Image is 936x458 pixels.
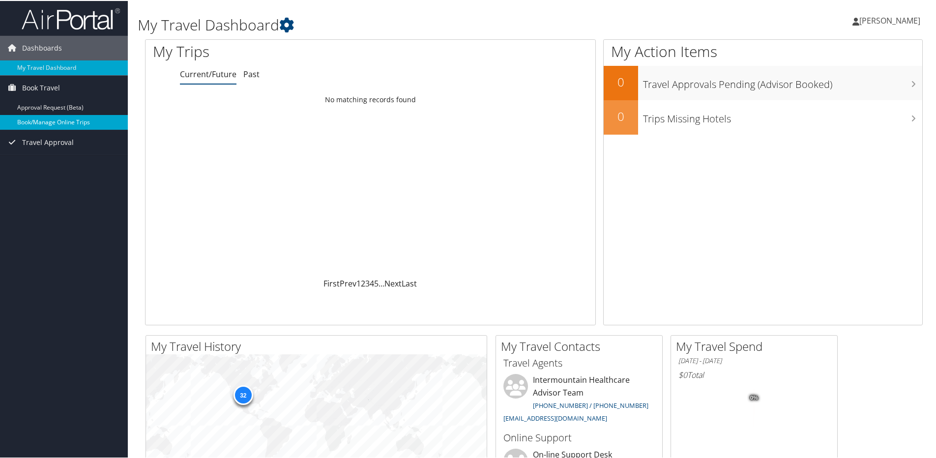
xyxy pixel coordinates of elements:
a: Next [384,277,402,288]
h2: 0 [604,73,638,89]
div: 32 [233,384,253,404]
a: 0Trips Missing Hotels [604,99,922,134]
span: $0 [678,369,687,379]
a: 0Travel Approvals Pending (Advisor Booked) [604,65,922,99]
a: [EMAIL_ADDRESS][DOMAIN_NAME] [503,413,607,422]
a: 4 [370,277,374,288]
a: 1 [356,277,361,288]
h6: Total [678,369,830,379]
span: Book Travel [22,75,60,99]
span: Dashboards [22,35,62,59]
a: [PHONE_NUMBER] / [PHONE_NUMBER] [533,400,648,409]
h1: My Travel Dashboard [138,14,666,34]
a: 2 [361,277,365,288]
h2: My Travel Contacts [501,337,662,354]
h2: My Travel Spend [676,337,837,354]
li: Intermountain Healthcare Advisor Team [498,373,660,426]
h3: Trips Missing Hotels [643,106,922,125]
a: Prev [340,277,356,288]
a: Past [243,68,260,79]
h1: My Trips [153,40,401,61]
h2: 0 [604,107,638,124]
tspan: 0% [750,394,758,400]
img: airportal-logo.png [22,6,120,29]
a: 3 [365,277,370,288]
h3: Travel Approvals Pending (Advisor Booked) [643,72,922,90]
h2: My Travel History [151,337,487,354]
a: Current/Future [180,68,236,79]
span: [PERSON_NAME] [859,14,920,25]
a: Last [402,277,417,288]
span: Travel Approval [22,129,74,154]
span: … [379,277,384,288]
h3: Online Support [503,430,655,444]
a: First [323,277,340,288]
a: [PERSON_NAME] [852,5,930,34]
h6: [DATE] - [DATE] [678,355,830,365]
td: No matching records found [146,90,595,108]
h1: My Action Items [604,40,922,61]
a: 5 [374,277,379,288]
h3: Travel Agents [503,355,655,369]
